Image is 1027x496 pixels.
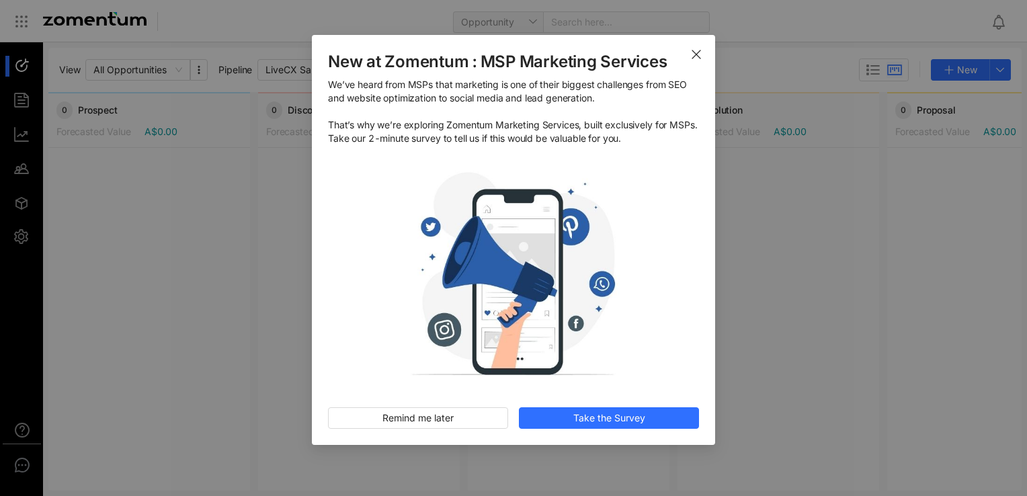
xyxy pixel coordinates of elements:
img: mobile-mark.jpg [328,156,699,392]
span: We’ve heard from MSPs that marketing is one of their biggest challenges from SEO and website opti... [328,78,699,145]
button: Close [677,35,715,73]
button: Remind me later [328,407,508,429]
button: Take the Survey [519,407,699,429]
span: New at Zomentum : MSP Marketing Services [328,51,699,73]
span: Take the Survey [573,411,645,425]
span: Remind me later [382,411,454,425]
